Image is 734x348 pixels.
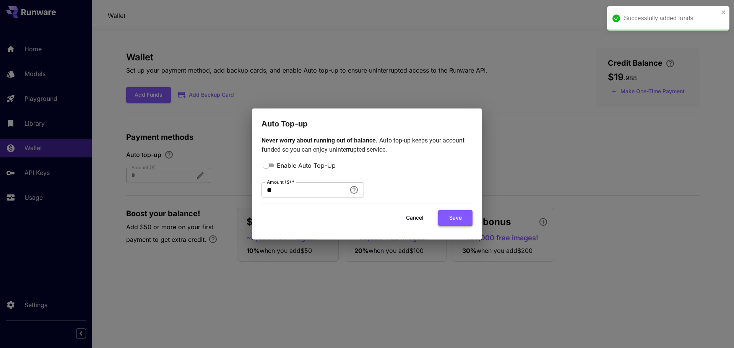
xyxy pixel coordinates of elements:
label: Amount ($) [267,179,294,185]
button: Save [438,210,473,226]
button: Cancel [398,210,432,226]
p: Auto top-up keeps your account funded so you can enjoy uninterrupted service. [261,136,473,154]
span: Never worry about running out of balance. [261,137,379,144]
span: Enable Auto Top-Up [277,161,336,170]
h2: Auto Top-up [252,108,482,130]
button: close [721,9,726,15]
div: Successfully added funds [624,14,719,23]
